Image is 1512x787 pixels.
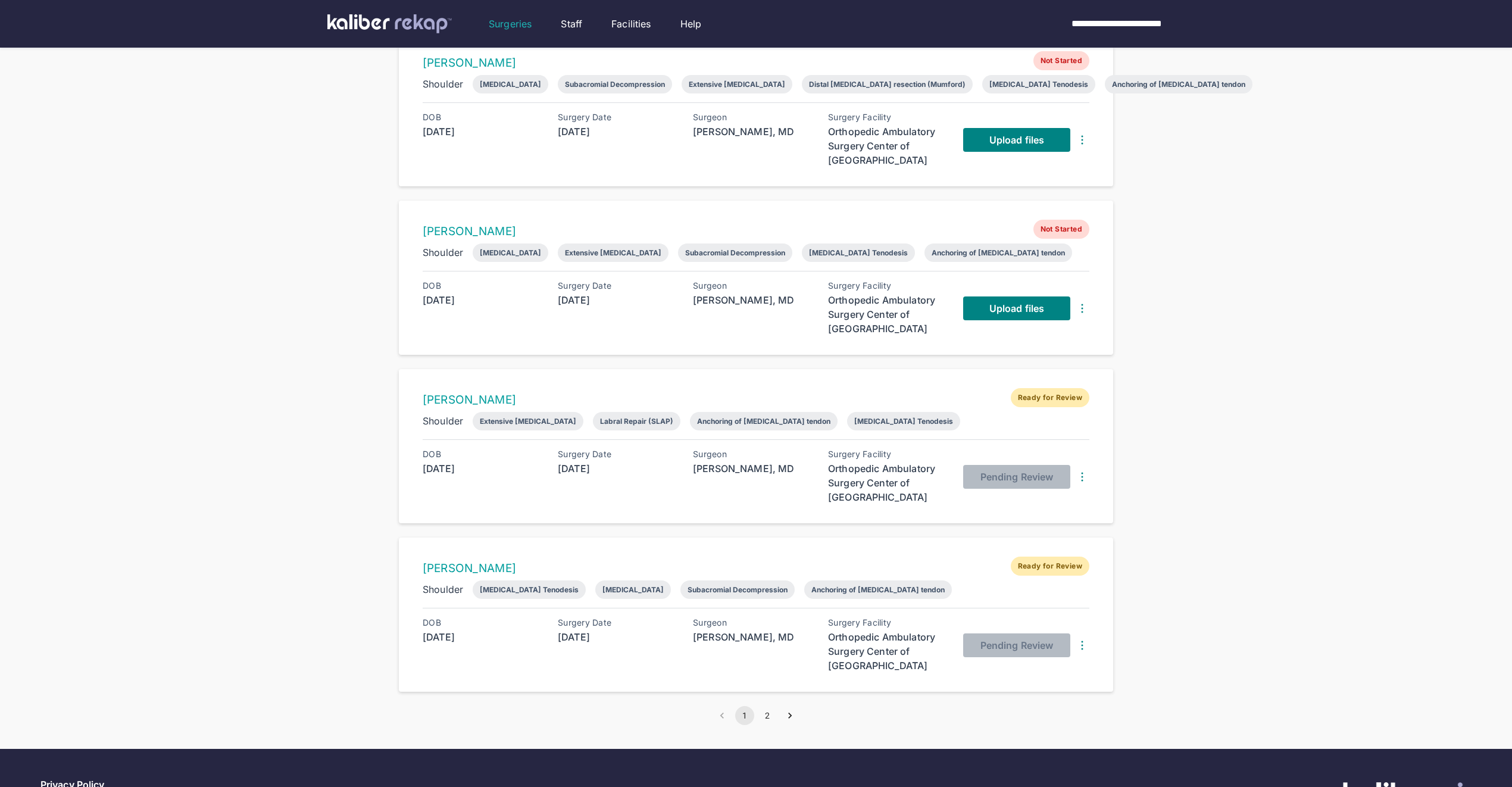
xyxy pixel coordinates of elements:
div: Subacromial Decompression [565,80,665,89]
div: [MEDICAL_DATA] Tenodesis [989,80,1088,89]
div: Orthopedic Ambulatory Surgery Center of [GEOGRAPHIC_DATA] [828,630,947,673]
div: Subacromial Decompression [685,248,785,257]
div: Surgery Date [558,618,677,627]
div: Subacromial Decompression [688,585,788,594]
div: DOB [423,618,542,627]
span: Pending Review [980,471,1053,483]
span: Upload files [989,134,1044,146]
img: kaliber labs logo [327,14,452,33]
div: Anchoring of [MEDICAL_DATA] tendon [697,417,830,426]
div: Surgery Facility [828,449,947,459]
a: Help [680,17,702,31]
div: Shoulder [423,77,463,91]
div: Surgery Date [558,281,677,291]
div: [DATE] [558,293,677,307]
div: DOB [423,281,542,291]
a: Facilities [611,17,651,31]
span: Not Started [1033,220,1089,239]
div: Extensive [MEDICAL_DATA] [689,80,785,89]
div: Surgeon [693,618,812,627]
button: Go to page 2 [758,706,777,725]
div: [MEDICAL_DATA] Tenodesis [480,585,579,594]
div: [DATE] [423,293,542,307]
div: Surgery Date [558,113,677,122]
div: Shoulder [423,245,463,260]
div: [PERSON_NAME], MD [693,293,812,307]
div: Extensive [MEDICAL_DATA] [565,248,661,257]
div: Anchoring of [MEDICAL_DATA] tendon [811,585,945,594]
div: [MEDICAL_DATA] Tenodesis [854,417,953,426]
a: [PERSON_NAME] [423,56,516,70]
button: Pending Review [963,633,1070,657]
span: Pending Review [980,639,1053,651]
div: [DATE] [423,630,542,644]
a: [PERSON_NAME] [423,393,516,407]
div: Extensive [MEDICAL_DATA] [480,417,576,426]
div: [PERSON_NAME], MD [693,630,812,644]
div: [DATE] [423,124,542,139]
a: Upload files [963,128,1070,152]
img: DotsThreeVertical.31cb0eda.svg [1075,301,1089,316]
nav: pagination navigation [711,706,801,725]
div: [MEDICAL_DATA] [480,80,541,89]
div: [MEDICAL_DATA] [480,248,541,257]
div: Surgeon [693,281,812,291]
div: Shoulder [423,582,463,597]
div: Orthopedic Ambulatory Surgery Center of [GEOGRAPHIC_DATA] [828,293,947,336]
div: Anchoring of [MEDICAL_DATA] tendon [1112,80,1245,89]
div: [PERSON_NAME], MD [693,461,812,476]
div: DOB [423,449,542,459]
div: Surgeon [693,449,812,459]
div: Anchoring of [MEDICAL_DATA] tendon [932,248,1065,257]
span: Ready for Review [1011,557,1089,576]
button: page 1 [735,706,754,725]
a: [PERSON_NAME] [423,561,516,575]
div: [DATE] [558,124,677,139]
div: Orthopedic Ambulatory Surgery Center of [GEOGRAPHIC_DATA] [828,461,947,504]
div: Shoulder [423,414,463,428]
button: Go to next page [780,706,799,725]
div: Surgery Date [558,449,677,459]
img: DotsThreeVertical.31cb0eda.svg [1075,470,1089,484]
div: Orthopedic Ambulatory Surgery Center of [GEOGRAPHIC_DATA] [828,124,947,167]
div: Surgery Facility [828,113,947,122]
div: Labral Repair (SLAP) [600,417,673,426]
div: [DATE] [558,630,677,644]
div: Surgery Facility [828,281,947,291]
button: Pending Review [963,465,1070,489]
a: Surgeries [489,17,532,31]
img: DotsThreeVertical.31cb0eda.svg [1075,638,1089,652]
div: Surgery Facility [828,618,947,627]
div: [MEDICAL_DATA] [602,585,664,594]
span: Upload files [989,302,1044,314]
img: DotsThreeVertical.31cb0eda.svg [1075,133,1089,147]
div: DOB [423,113,542,122]
a: [PERSON_NAME] [423,224,516,238]
div: [MEDICAL_DATA] Tenodesis [809,248,908,257]
div: Distal [MEDICAL_DATA] resection (Mumford) [809,80,966,89]
div: [DATE] [423,461,542,476]
a: Staff [561,17,582,31]
span: Not Started [1033,51,1089,70]
div: [PERSON_NAME], MD [693,124,812,139]
span: Ready for Review [1011,388,1089,407]
div: [DATE] [558,461,677,476]
a: Upload files [963,296,1070,320]
div: Surgeon [693,113,812,122]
